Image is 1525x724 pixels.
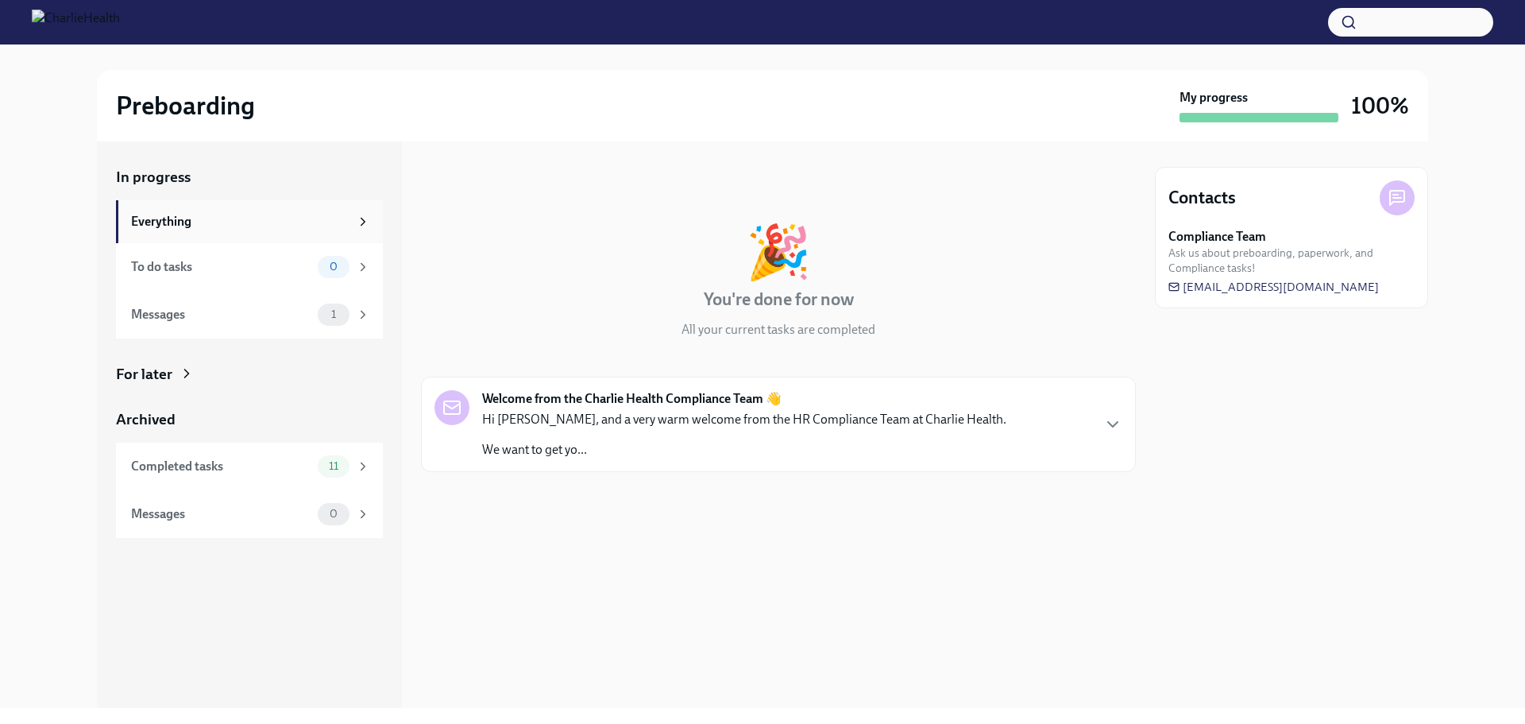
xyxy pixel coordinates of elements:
[116,200,383,243] a: Everything
[131,458,311,475] div: Completed tasks
[131,505,311,523] div: Messages
[322,308,346,320] span: 1
[116,409,383,430] a: Archived
[482,441,1006,459] p: We want to get yo...
[1351,91,1409,120] h3: 100%
[681,321,875,339] p: All your current tasks are completed
[131,213,349,230] div: Everything
[116,364,383,385] a: For later
[116,243,383,291] a: To do tasks0
[1168,246,1415,276] span: Ask us about preboarding, paperwork, and Compliance tasks!
[116,443,383,490] a: Completed tasks11
[32,10,120,35] img: CharlieHealth
[319,460,348,472] span: 11
[1179,89,1248,106] strong: My progress
[482,411,1006,428] p: Hi [PERSON_NAME], and a very warm welcome from the HR Compliance Team at Charlie Health.
[482,390,782,408] strong: Welcome from the Charlie Health Compliance Team 👋
[131,306,311,323] div: Messages
[116,90,255,122] h2: Preboarding
[131,258,311,276] div: To do tasks
[320,508,347,520] span: 0
[116,167,383,188] a: In progress
[746,226,811,278] div: 🎉
[1168,228,1266,246] strong: Compliance Team
[704,288,854,312] h4: You're done for now
[421,167,496,188] div: In progress
[116,364,172,385] div: For later
[1168,279,1379,295] a: [EMAIL_ADDRESS][DOMAIN_NAME]
[116,291,383,339] a: Messages1
[1168,186,1236,210] h4: Contacts
[116,490,383,538] a: Messages0
[320,261,347,273] span: 0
